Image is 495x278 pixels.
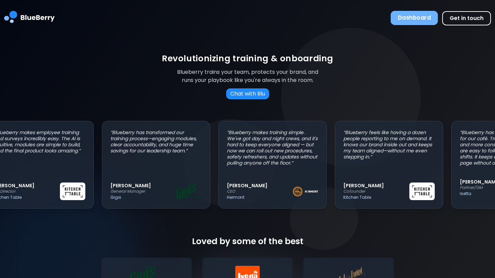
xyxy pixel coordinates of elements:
[110,129,202,154] p: “ Blueberry has transformed our training process—engaging modules, clear accountability, and huge...
[110,195,176,200] p: Gigis
[442,11,491,25] button: Get in touch
[391,11,438,25] button: Dashboard
[162,53,333,64] h1: Revolutionizing training & onboarding
[227,189,293,194] p: CEO
[110,189,176,194] p: General Manager
[409,183,435,200] img: Kitchen Table logo
[343,195,409,200] p: Kitchen Table
[4,5,55,31] img: BlueBerry Logo
[343,189,409,194] p: Cofounder
[226,88,269,99] button: Chat with Blu
[293,187,318,196] img: Hermont logo
[227,195,293,200] p: Hermont
[343,183,409,189] p: [PERSON_NAME]
[101,236,394,247] h2: Loved by some of the best
[227,129,318,166] p: “ Blueberry makes training simple. We've got day and night crews, and it's hard to keep everyone ...
[343,129,435,160] p: “ Blueberry feels like having a dozen people reporting to me on demand. It knows our brand inside...
[60,183,85,200] img: Kitchen Table logo
[172,68,323,84] p: Blueberry trains your team, protects your brand, and runs your playbook like you're always in the...
[392,11,437,25] a: Dashboard
[450,14,483,22] span: Get in touch
[110,183,176,189] p: [PERSON_NAME]
[176,183,202,200] img: Gigis logo
[227,183,293,189] p: [PERSON_NAME]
